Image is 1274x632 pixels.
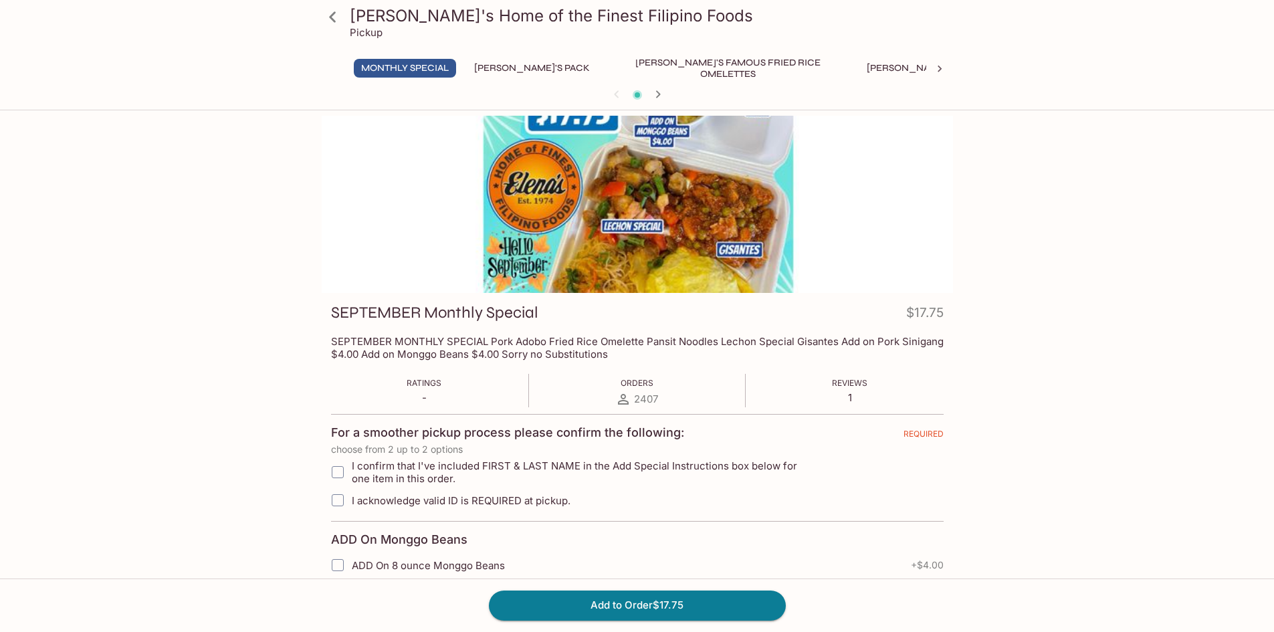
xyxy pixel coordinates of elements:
span: 2407 [634,393,658,405]
h4: $17.75 [906,302,944,328]
button: [PERSON_NAME]'s Pack [467,59,597,78]
p: Pickup [350,26,383,39]
h3: SEPTEMBER Monthly Special [331,302,538,323]
span: I confirm that I've included FIRST & LAST NAME in the Add Special Instructions box below for one ... [352,459,815,485]
button: Monthly Special [354,59,456,78]
h3: [PERSON_NAME]'s Home of the Finest Filipino Foods [350,5,948,26]
p: - [407,391,441,404]
p: 1 [832,391,867,404]
p: choose from 2 up to 2 options [331,444,944,455]
p: SEPTEMBER MONTHLY SPECIAL Pork Adobo Fried Rice Omelette Pansit Noodles Lechon Special Gisantes A... [331,335,944,360]
span: I acknowledge valid ID is REQUIRED at pickup. [352,494,570,507]
button: [PERSON_NAME]'s Mixed Plates [859,59,1030,78]
span: Orders [621,378,653,388]
h4: ADD On Monggo Beans [331,532,467,547]
span: + $4.00 [911,560,944,570]
button: [PERSON_NAME]'s Famous Fried Rice Omelettes [608,59,849,78]
span: Reviews [832,378,867,388]
button: Add to Order$17.75 [489,591,786,620]
span: ADD On 8 ounce Monggo Beans [352,559,505,572]
div: SEPTEMBER Monthly Special [322,116,953,293]
span: Ratings [407,378,441,388]
span: REQUIRED [904,429,944,444]
h4: For a smoother pickup process please confirm the following: [331,425,684,440]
